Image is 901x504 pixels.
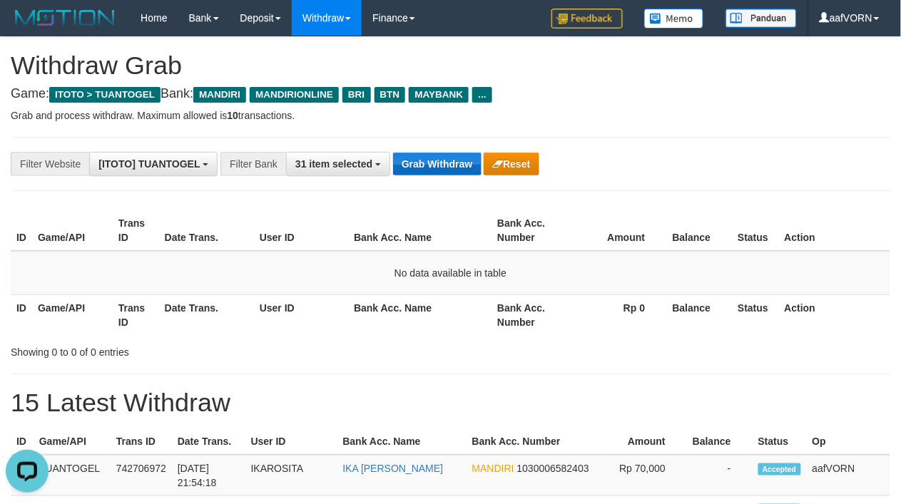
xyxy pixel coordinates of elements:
th: User ID [254,210,348,251]
th: Bank Acc. Name [348,294,492,335]
button: Grab Withdraw [393,153,481,175]
th: Bank Acc. Name [337,428,467,455]
span: [ITOTO] TUANTOGEL [98,158,200,170]
img: MOTION_logo.png [11,7,119,29]
th: Balance [666,210,732,251]
th: Date Trans. [159,210,254,251]
div: Filter Bank [220,152,286,176]
p: Grab and process withdraw. Maximum allowed is transactions. [11,108,890,123]
th: Status [753,428,807,455]
th: Bank Acc. Number [467,428,604,455]
th: Date Trans. [172,428,245,455]
th: Amount [604,428,688,455]
th: Rp 0 [571,294,667,335]
img: Button%20Memo.svg [644,9,704,29]
th: Date Trans. [159,294,254,335]
a: IKA [PERSON_NAME] [343,463,444,474]
span: MANDIRIONLINE [250,87,339,103]
th: Bank Acc. Number [492,210,571,251]
span: MANDIRI [193,87,246,103]
span: BTN [375,87,406,103]
th: Status [732,210,778,251]
th: Status [732,294,778,335]
button: 31 item selected [286,152,390,176]
th: Game/API [34,428,111,455]
td: Rp 70,000 [604,455,688,496]
th: Game/API [32,294,113,335]
button: [ITOTO] TUANTOGEL [89,152,218,176]
td: - [687,455,753,496]
button: Open LiveChat chat widget [6,6,49,48]
th: Bank Acc. Name [348,210,492,251]
h1: 15 Latest Withdraw [11,389,890,417]
th: ID [11,210,32,251]
td: [DATE] 21:54:18 [172,455,245,496]
span: 31 item selected [295,158,372,170]
span: MAYBANK [409,87,469,103]
td: No data available in table [11,251,890,295]
td: TUANTOGEL [34,455,111,496]
div: Filter Website [11,152,89,176]
td: 742706972 [111,455,172,496]
th: Action [779,210,890,251]
span: MANDIRI [472,463,514,474]
th: Action [779,294,890,335]
th: Trans ID [113,294,159,335]
th: User ID [245,428,337,455]
span: Accepted [758,463,801,475]
th: ID [11,428,34,455]
th: User ID [254,294,348,335]
th: Amount [571,210,667,251]
img: Feedback.jpg [551,9,623,29]
th: Op [807,428,890,455]
h4: Game: Bank: [11,87,890,101]
span: ITOTO > TUANTOGEL [49,87,161,103]
th: ID [11,294,32,335]
td: aafVORN [807,455,890,496]
td: IKAROSITA [245,455,337,496]
th: Balance [666,294,732,335]
button: Reset [484,153,539,175]
th: Bank Acc. Number [492,294,571,335]
span: BRI [342,87,370,103]
th: Trans ID [113,210,159,251]
div: Showing 0 to 0 of 0 entries [11,339,365,359]
strong: 10 [227,110,238,121]
span: Copy 1030006582403 to clipboard [517,463,589,474]
th: Game/API [32,210,113,251]
h1: Withdraw Grab [11,51,890,80]
img: panduan.png [726,9,797,28]
span: ... [472,87,492,103]
th: Balance [687,428,753,455]
th: Trans ID [111,428,172,455]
